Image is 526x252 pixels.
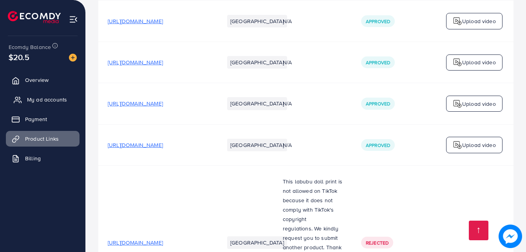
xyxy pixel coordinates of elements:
span: [URL][DOMAIN_NAME] [108,100,163,107]
p: Upload video [462,16,496,26]
span: $20.5 [9,51,29,63]
li: [GEOGRAPHIC_DATA] [227,139,287,151]
a: Product Links [6,131,80,147]
li: [GEOGRAPHIC_DATA] [227,97,287,110]
a: Payment [6,111,80,127]
img: logo [453,99,462,109]
span: My ad accounts [27,96,67,103]
img: image [499,225,522,248]
p: This labubu doll print is not allowed on TikTok because it does not comply with TikTok's copyright [283,177,342,224]
span: Approved [366,18,390,25]
span: Overview [25,76,49,84]
span: Payment [25,115,47,123]
img: logo [453,140,462,150]
span: Approved [366,142,390,149]
span: [URL][DOMAIN_NAME] [108,239,163,247]
img: logo [8,11,61,23]
span: [URL][DOMAIN_NAME] [108,58,163,66]
img: image [69,54,77,62]
span: [URL][DOMAIN_NAME] [108,17,163,25]
span: N/A [283,100,292,107]
span: Approved [366,100,390,107]
a: Overview [6,72,80,88]
span: Rejected [366,239,389,246]
p: Upload video [462,140,496,150]
span: N/A [283,141,292,149]
span: [URL][DOMAIN_NAME] [108,141,163,149]
p: Upload video [462,99,496,109]
span: N/A [283,58,292,66]
span: Product Links [25,135,59,143]
li: [GEOGRAPHIC_DATA] [227,236,287,249]
span: Billing [25,154,41,162]
p: Upload video [462,58,496,67]
li: [GEOGRAPHIC_DATA] [227,15,287,27]
a: Billing [6,150,80,166]
img: logo [453,16,462,26]
img: menu [69,15,78,24]
span: Approved [366,59,390,66]
span: N/A [283,17,292,25]
a: My ad accounts [6,92,80,107]
span: Ecomdy Balance [9,43,51,51]
li: [GEOGRAPHIC_DATA] [227,56,287,69]
img: logo [453,58,462,67]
